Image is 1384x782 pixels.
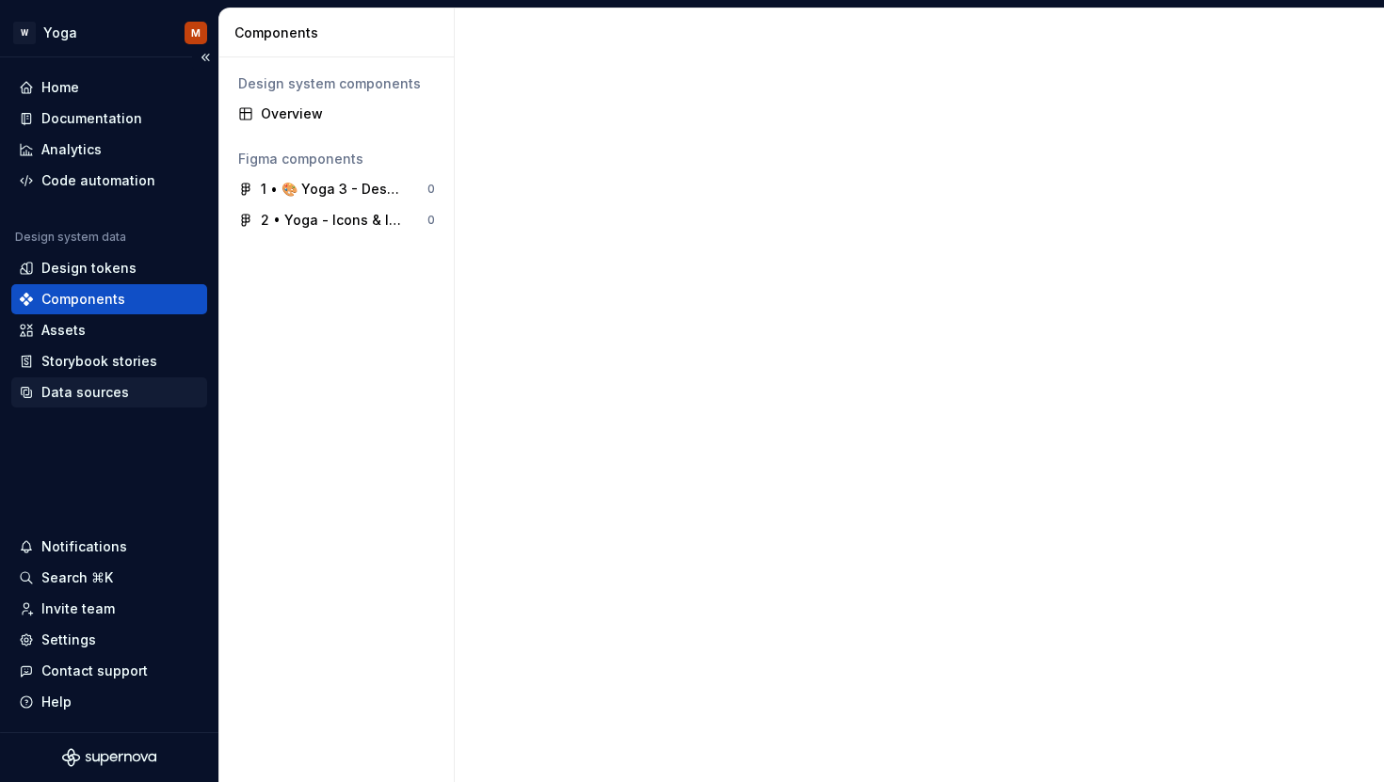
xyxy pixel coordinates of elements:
a: Assets [11,315,207,345]
a: Settings [11,625,207,655]
a: Documentation [11,104,207,134]
div: Design tokens [41,259,137,278]
a: 1 • 🎨 Yoga 3 - Design System0 [231,174,443,204]
div: Documentation [41,109,142,128]
a: Components [11,284,207,314]
a: Storybook stories [11,346,207,376]
div: Contact support [41,662,148,680]
div: Overview [261,104,435,123]
a: Invite team [11,594,207,624]
div: Yoga [43,24,77,42]
button: WYogaM [4,12,215,53]
a: Analytics [11,135,207,165]
div: Search ⌘K [41,568,113,587]
a: Home [11,72,207,103]
div: Figma components [238,150,435,168]
div: Design system components [238,74,435,93]
a: Code automation [11,166,207,196]
a: Design tokens [11,253,207,283]
a: Data sources [11,377,207,407]
div: Analytics [41,140,102,159]
svg: Supernova Logo [62,748,156,767]
div: 0 [427,182,435,197]
div: 0 [427,213,435,228]
button: Help [11,687,207,717]
div: Assets [41,321,86,340]
div: Invite team [41,599,115,618]
div: 1 • 🎨 Yoga 3 - Design System [261,180,401,199]
div: 2 • Yoga - Icons & Ilustrations [261,211,401,230]
div: Home [41,78,79,97]
div: W [13,22,36,44]
div: Settings [41,630,96,649]
a: 2 • Yoga - Icons & Ilustrations0 [231,205,443,235]
button: Collapse sidebar [192,44,218,71]
button: Search ⌘K [11,563,207,593]
div: Help [41,693,72,711]
a: Overview [231,99,443,129]
div: Components [234,24,446,42]
div: M [191,25,201,40]
button: Notifications [11,532,207,562]
div: Storybook stories [41,352,157,371]
div: Code automation [41,171,155,190]
button: Contact support [11,656,207,686]
div: Design system data [15,230,126,245]
div: Data sources [41,383,129,402]
div: Notifications [41,537,127,556]
div: Components [41,290,125,309]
